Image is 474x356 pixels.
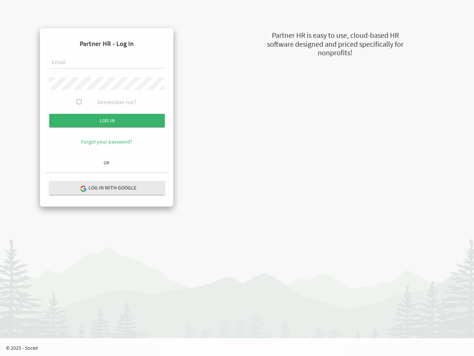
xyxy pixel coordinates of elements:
div: software designed and priced specifically for [230,39,441,50]
div: nonprofits! [230,47,441,58]
img: google-logo.png [80,185,86,192]
input: Log in [49,114,165,127]
a: Forgot your password? [81,138,132,145]
h6: OR [46,160,167,165]
input: Email [49,56,164,69]
button: Log in with Google [49,181,165,195]
h4: Partner HR - Log In [46,34,167,53]
p: © 2025 - Societ [6,344,474,352]
div: Partner HR is easy to use, cloud-based HR [230,30,441,41]
label: Remember me? [97,98,136,106]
